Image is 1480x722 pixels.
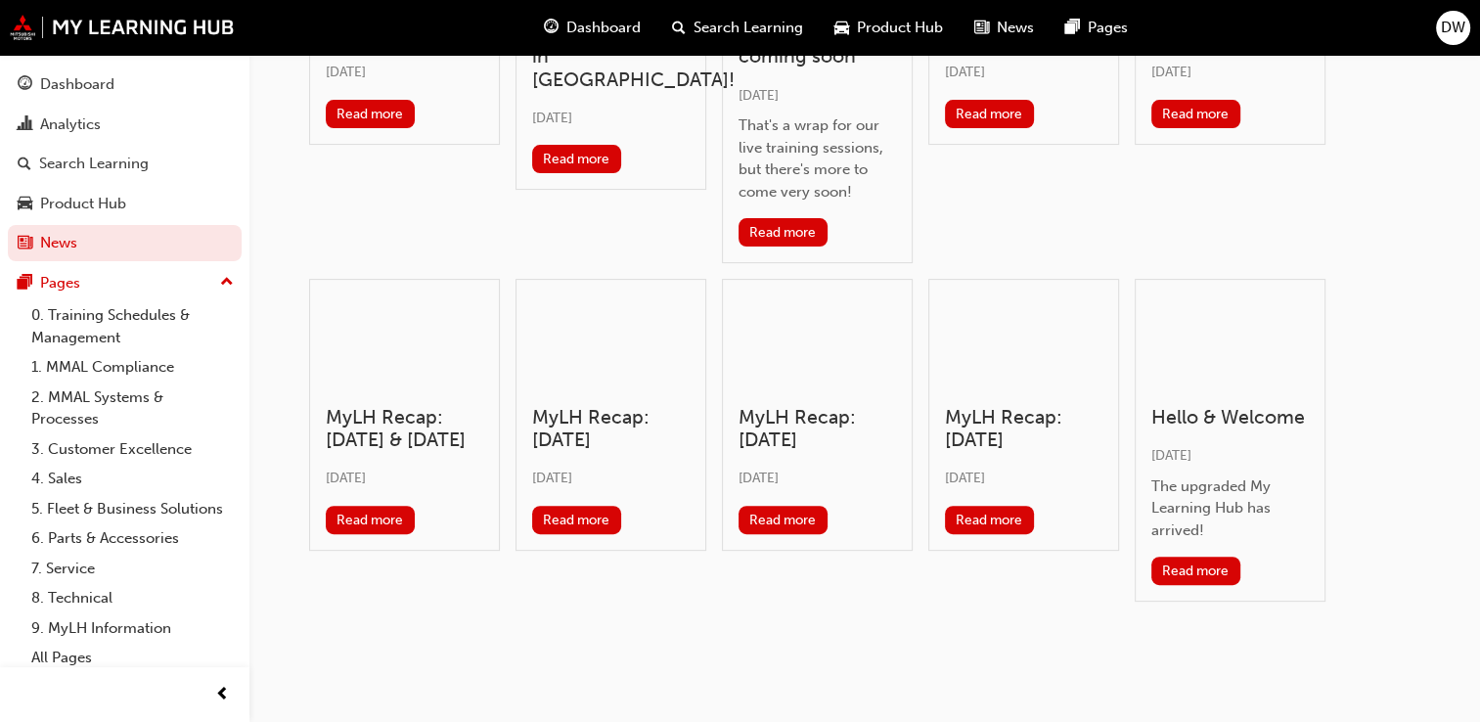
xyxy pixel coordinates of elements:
a: 5. Fleet & Business Solutions [23,494,242,524]
span: Search Learning [694,17,803,39]
a: Hello & Welcome[DATE]The upgraded My Learning Hub has arrived!Read more [1135,279,1325,602]
a: 2. MMAL Systems & Processes [23,383,242,434]
a: News [8,225,242,261]
span: up-icon [220,270,234,295]
span: [DATE] [326,470,366,486]
div: Analytics [40,113,101,136]
span: DW [1441,17,1465,39]
span: [DATE] [739,87,779,104]
a: Product Hub [8,186,242,222]
button: Read more [1151,100,1240,128]
button: DW [1436,11,1470,45]
span: [DATE] [1151,447,1191,464]
h3: MyLH Recap: [DATE] & [DATE] [326,406,483,452]
a: search-iconSearch Learning [656,8,819,48]
div: Product Hub [40,193,126,215]
span: news-icon [974,16,989,40]
a: 0. Training Schedules & Management [23,300,242,352]
a: 7. Service [23,554,242,584]
span: News [997,17,1034,39]
a: guage-iconDashboard [528,8,656,48]
span: guage-icon [544,16,559,40]
div: Pages [40,272,80,294]
div: The upgraded My Learning Hub has arrived! [1151,475,1309,542]
span: prev-icon [215,683,230,707]
span: [DATE] [945,470,985,486]
a: MyLH Recap: [DATE] & [DATE][DATE]Read more [309,279,500,551]
button: Read more [739,506,828,534]
button: Read more [945,100,1034,128]
h3: MyLH Recap: [DATE] [739,406,896,452]
button: Read more [532,145,621,173]
a: All Pages [23,643,242,673]
button: Read more [739,218,828,247]
span: pages-icon [1065,16,1080,40]
span: Product Hub [857,17,943,39]
span: Dashboard [566,17,641,39]
h3: MyLH Recap: [DATE] [532,406,690,452]
div: That's a wrap for our live training sessions, but there's more to come very soon! [739,114,896,203]
span: car-icon [18,196,32,213]
div: Dashboard [40,73,114,96]
a: 8. Technical [23,583,242,613]
span: search-icon [672,16,686,40]
button: DashboardAnalyticsSearch LearningProduct HubNews [8,63,242,265]
span: [DATE] [739,470,779,486]
span: guage-icon [18,76,32,94]
button: Read more [326,100,415,128]
div: Search Learning [39,153,149,175]
button: Read more [945,506,1034,534]
a: 9. MyLH Information [23,613,242,644]
h3: MyLH Recap: [DATE] [945,406,1102,452]
span: news-icon [18,235,32,252]
a: 3. Customer Excellence [23,434,242,465]
button: Read more [532,506,621,534]
a: MyLH Recap: [DATE][DATE]Read more [928,279,1119,551]
a: MyLH Recap: [DATE][DATE]Read more [516,279,706,551]
button: Read more [326,506,415,534]
span: [DATE] [1151,64,1191,80]
span: pages-icon [18,275,32,293]
span: [DATE] [945,64,985,80]
button: Read more [1151,557,1240,585]
span: search-icon [18,156,31,173]
a: car-iconProduct Hub [819,8,959,48]
button: Pages [8,265,242,301]
h3: Hello & Welcome [1151,406,1309,429]
span: [DATE] [532,110,572,126]
a: 6. Parts & Accessories [23,523,242,554]
span: chart-icon [18,116,32,134]
span: car-icon [834,16,849,40]
a: 4. Sales [23,464,242,494]
a: Search Learning [8,146,242,182]
a: news-iconNews [959,8,1050,48]
span: [DATE] [532,470,572,486]
a: pages-iconPages [1050,8,1144,48]
span: Pages [1088,17,1128,39]
a: 1. MMAL Compliance [23,352,242,383]
img: mmal [10,15,235,40]
span: [DATE] [326,64,366,80]
a: Dashboard [8,67,242,103]
a: Analytics [8,107,242,143]
a: MyLH Recap: [DATE][DATE]Read more [722,279,913,551]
